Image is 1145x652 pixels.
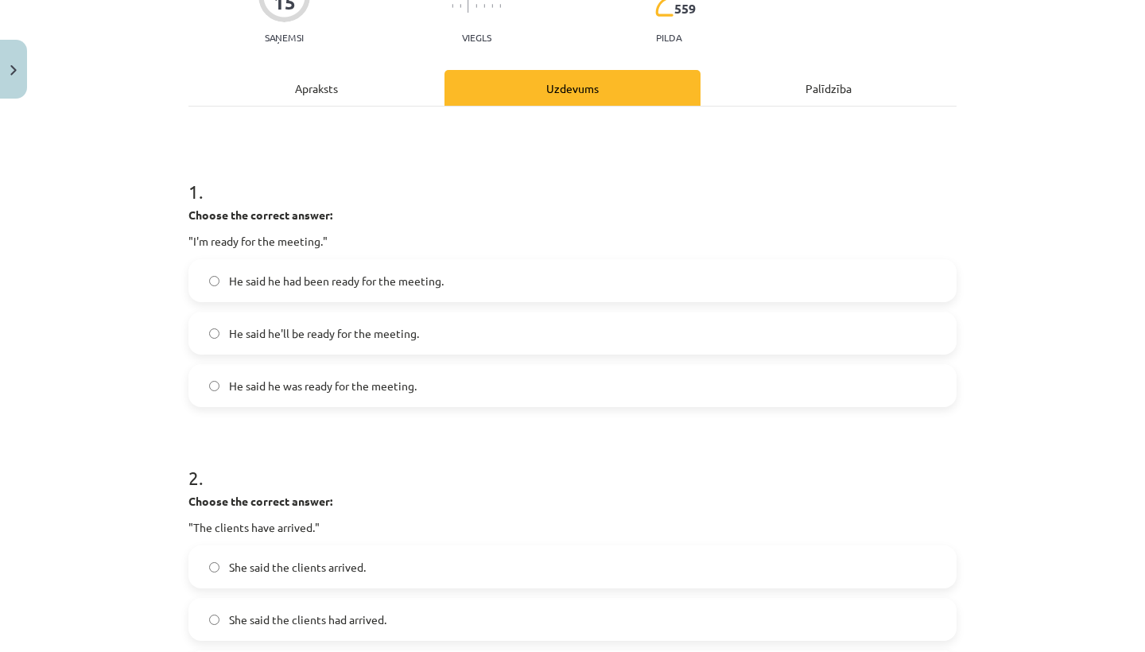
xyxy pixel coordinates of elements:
span: She said the clients had arrived. [229,611,386,628]
input: She said the clients arrived. [209,562,219,572]
img: icon-short-line-57e1e144782c952c97e751825c79c345078a6d821885a25fce030b3d8c18986b.svg [452,4,453,8]
span: 559 [674,2,696,16]
img: icon-short-line-57e1e144782c952c97e751825c79c345078a6d821885a25fce030b3d8c18986b.svg [460,4,461,8]
p: "I'm ready for the meeting." [188,233,957,250]
p: pilda [656,32,681,43]
span: He said he was ready for the meeting. [229,378,417,394]
strong: Choose the correct answer: [188,208,332,222]
input: He said he was ready for the meeting. [209,381,219,391]
input: She said the clients had arrived. [209,615,219,625]
img: icon-short-line-57e1e144782c952c97e751825c79c345078a6d821885a25fce030b3d8c18986b.svg [475,4,477,8]
p: Viegls [462,32,491,43]
img: icon-short-line-57e1e144782c952c97e751825c79c345078a6d821885a25fce030b3d8c18986b.svg [491,4,493,8]
span: He said he had been ready for the meeting. [229,273,444,289]
input: He said he'll be ready for the meeting. [209,328,219,339]
img: icon-short-line-57e1e144782c952c97e751825c79c345078a6d821885a25fce030b3d8c18986b.svg [483,4,485,8]
span: She said the clients arrived. [229,559,366,576]
h1: 2 . [188,439,957,488]
div: Apraksts [188,70,444,106]
div: Uzdevums [444,70,701,106]
h1: 1 . [188,153,957,202]
div: Palīdzība [701,70,957,106]
img: icon-short-line-57e1e144782c952c97e751825c79c345078a6d821885a25fce030b3d8c18986b.svg [499,4,501,8]
strong: Choose the correct answer: [188,494,332,508]
p: "The clients have arrived." [188,519,957,536]
img: icon-close-lesson-0947bae3869378f0d4975bcd49f059093ad1ed9edebbc8119c70593378902aed.svg [10,65,17,76]
input: He said he had been ready for the meeting. [209,276,219,286]
span: He said he'll be ready for the meeting. [229,325,419,342]
p: Saņemsi [258,32,310,43]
